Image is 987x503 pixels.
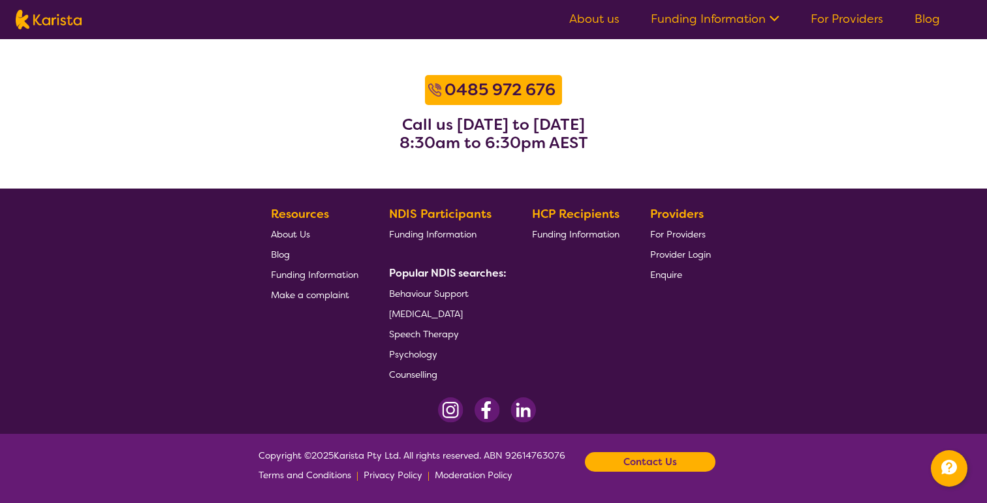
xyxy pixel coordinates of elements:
[650,224,711,244] a: For Providers
[271,206,329,222] b: Resources
[389,364,501,384] a: Counselling
[650,249,711,260] span: Provider Login
[445,79,556,100] b: 0485 972 676
[650,264,711,284] a: Enquire
[271,264,358,284] a: Funding Information
[389,283,501,303] a: Behaviour Support
[389,303,501,324] a: [MEDICAL_DATA]
[532,206,619,222] b: HCP Recipients
[389,266,507,280] b: Popular NDIS searches:
[399,115,588,152] h3: Call us [DATE] to [DATE] 8:30am to 6:30pm AEST
[364,465,422,485] a: Privacy Policy
[271,284,358,305] a: Make a complaint
[389,206,492,222] b: NDIS Participants
[435,465,512,485] a: Moderation Policy
[271,244,358,264] a: Blog
[389,328,459,340] span: Speech Therapy
[438,397,463,423] img: Instagram
[258,446,565,485] span: Copyright © 2025 Karista Pty Ltd. All rights reserved. ABN 92614763076
[389,324,501,344] a: Speech Therapy
[356,465,358,485] p: |
[474,397,500,423] img: Facebook
[650,269,682,281] span: Enquire
[915,11,940,27] a: Blog
[389,369,437,380] span: Counselling
[931,450,967,487] button: Channel Menu
[389,348,437,360] span: Psychology
[364,469,422,481] span: Privacy Policy
[510,397,536,423] img: LinkedIn
[811,11,883,27] a: For Providers
[271,228,310,240] span: About Us
[389,224,501,244] a: Funding Information
[441,78,559,102] a: 0485 972 676
[271,289,349,301] span: Make a complaint
[389,344,501,364] a: Psychology
[389,308,463,320] span: [MEDICAL_DATA]
[532,224,619,244] a: Funding Information
[650,228,706,240] span: For Providers
[435,469,512,481] span: Moderation Policy
[569,11,619,27] a: About us
[428,84,441,97] img: Call icon
[389,228,477,240] span: Funding Information
[428,465,430,485] p: |
[532,228,619,240] span: Funding Information
[16,10,82,29] img: Karista logo
[623,452,677,472] b: Contact Us
[650,244,711,264] a: Provider Login
[258,465,351,485] a: Terms and Conditions
[258,469,351,481] span: Terms and Conditions
[389,288,469,299] span: Behaviour Support
[650,206,704,222] b: Providers
[271,249,290,260] span: Blog
[651,11,779,27] a: Funding Information
[271,269,358,281] span: Funding Information
[271,224,358,244] a: About Us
